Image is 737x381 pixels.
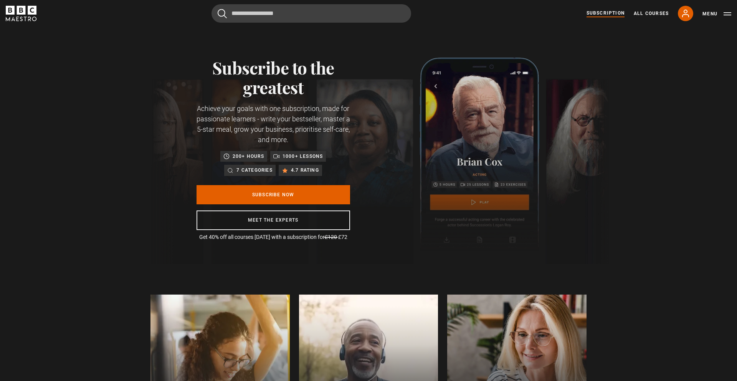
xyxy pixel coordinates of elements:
span: £120 [325,234,337,240]
input: Search [212,4,411,23]
h1: Subscribe to the greatest [197,58,350,97]
p: 1000+ lessons [283,152,323,160]
button: Toggle navigation [702,10,731,18]
button: Submit the search query [218,9,227,18]
p: 4.7 rating [291,166,319,174]
p: Get 40% off all courses [DATE] with a subscription for [197,233,350,241]
p: 7 categories [236,166,272,174]
span: £72 [338,234,347,240]
p: 200+ hours [233,152,264,160]
svg: BBC Maestro [6,6,36,21]
a: Meet the experts [197,210,350,230]
p: Achieve your goals with one subscription, made for passionate learners - write your bestseller, m... [197,103,350,145]
a: All Courses [634,10,669,17]
a: Subscription [587,10,625,17]
a: Subscribe Now [197,185,350,204]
